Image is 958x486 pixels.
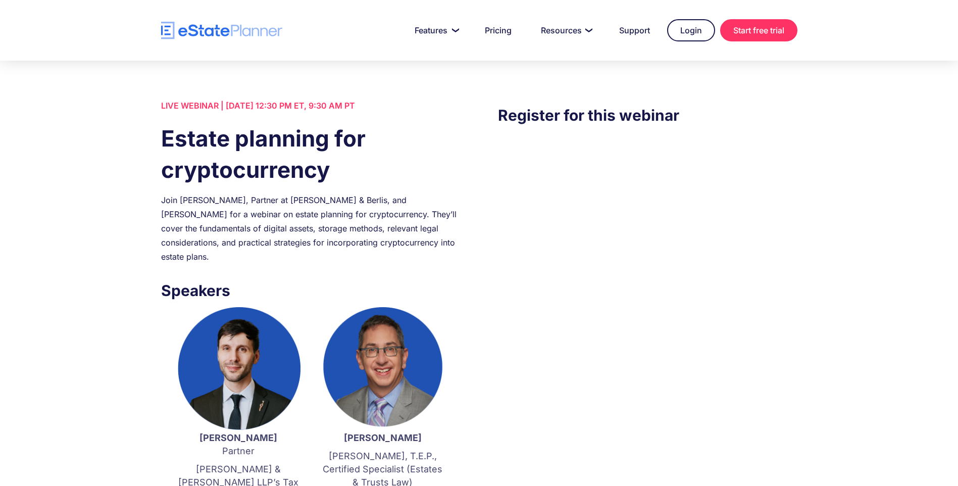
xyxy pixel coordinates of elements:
[344,432,422,443] strong: [PERSON_NAME]
[161,123,460,185] h1: Estate planning for cryptocurrency
[667,19,715,41] a: Login
[199,432,277,443] strong: [PERSON_NAME]
[161,99,460,113] div: LIVE WEBINAR | [DATE] 12:30 PM ET, 9:30 AM PT
[529,20,602,40] a: Resources
[161,193,460,264] div: Join [PERSON_NAME], Partner at [PERSON_NAME] & Berlis, and [PERSON_NAME] for a webinar on estate ...
[720,19,797,41] a: Start free trial
[607,20,662,40] a: Support
[473,20,524,40] a: Pricing
[176,431,300,458] p: Partner
[498,104,797,127] h3: Register for this webinar
[161,279,460,302] h3: Speakers
[161,22,282,39] a: home
[402,20,468,40] a: Features
[498,147,797,319] iframe: Form 0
